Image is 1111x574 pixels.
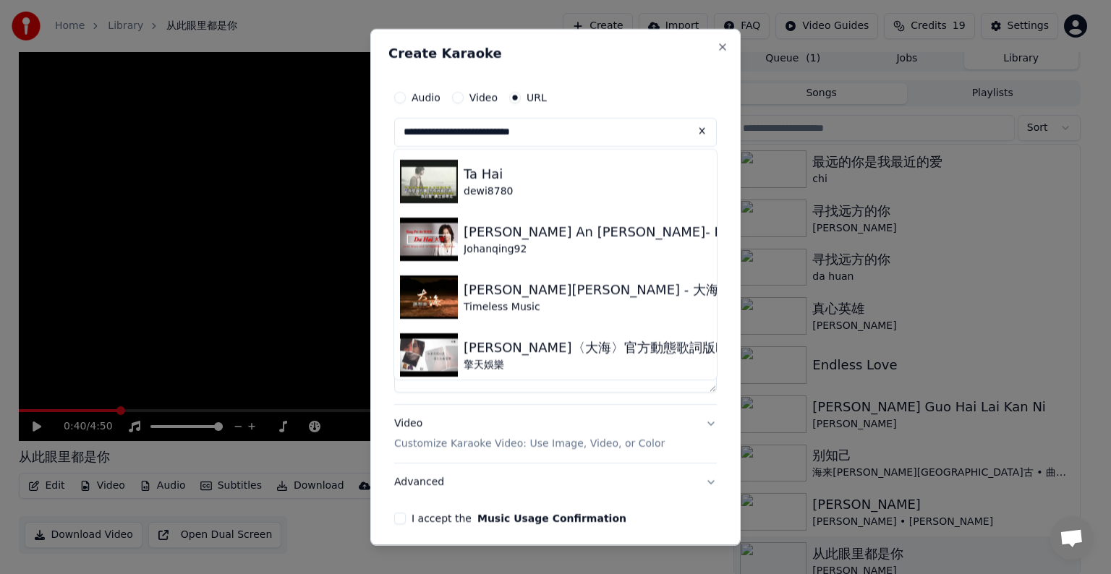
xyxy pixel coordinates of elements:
button: VideoCustomize Karaoke Video: Use Image, Video, or Color [394,405,717,463]
div: dewi8780 [464,184,513,199]
div: Timeless Music [464,300,719,314]
div: [PERSON_NAME] An [PERSON_NAME]- Da Hai 大海 Lyrics Pinyin sub Eng&Indo [464,222,966,242]
label: Audio [412,93,440,103]
img: 楊培安 〈大海〉官方動態歌詞版MV [400,333,458,377]
div: [PERSON_NAME]〈大海〉官方動態歌詞版MV [464,338,735,358]
img: Yang Pei An 杨培安 - Da Hai 大海 Lyrics Pinyin sub Eng&Indo [400,218,458,261]
div: 擎天娛樂 [464,358,735,372]
h2: Create Karaoke [388,47,723,60]
div: [PERSON_NAME][PERSON_NAME] - 大海 [464,280,719,300]
div: Video [394,416,665,451]
label: Video [469,93,498,103]
label: I accept the [412,513,626,523]
div: Johanqing92 [464,242,966,257]
img: 張雨生 Tom Chang - 大海 [400,275,458,319]
label: URL [527,93,547,103]
div: Ta Hai [464,164,513,184]
img: Ta Hai [400,160,458,203]
button: I accept the [477,513,626,523]
p: Customize Karaoke Video: Use Image, Video, or Color [394,437,665,451]
button: Advanced [394,463,717,501]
